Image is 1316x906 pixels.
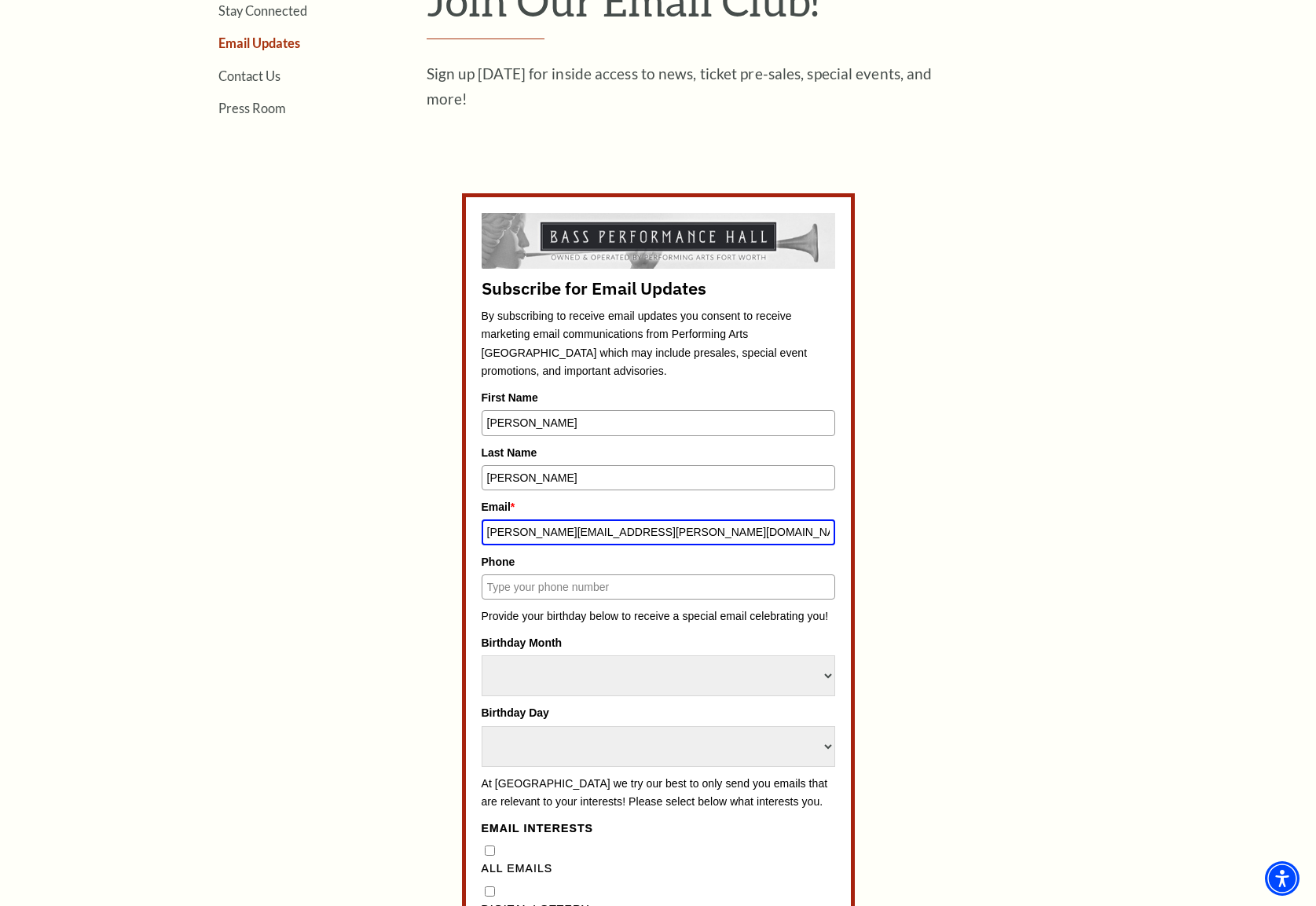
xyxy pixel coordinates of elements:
p: By subscribing to receive email updates you consent to receive marketing email communications fro... [482,307,835,381]
a: Email Updates [218,35,300,50]
input: Type your first name [482,410,835,435]
a: Stay Connected [218,3,307,18]
label: All Emails [482,860,835,878]
a: Contact Us [218,68,280,83]
legend: Email Interests [482,820,835,838]
label: Birthday Month [482,634,835,651]
input: Type your last name [482,465,835,490]
img: By subscribing to receive email updates you consent to receive marketing email communications fro... [482,213,835,268]
label: First Name [482,389,835,406]
div: Accessibility Menu [1265,861,1300,896]
label: Email [482,498,835,515]
p: At [GEOGRAPHIC_DATA] we try our best to only send you emails that are relevant to your interests!... [482,775,835,812]
label: Birthday Day [482,704,835,721]
input: Type your phone number [482,574,835,600]
title: Subscribe for Email Updates [482,277,835,299]
input: Type your email [482,519,835,545]
label: Last Name [482,444,835,461]
p: Sign up [DATE] for inside access to news, ticket pre-sales, special events, and more! [427,61,937,112]
p: Provide your birthday below to receive a special email celebrating you! [482,607,835,626]
a: Press Room [218,101,285,116]
label: Phone [482,553,835,570]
